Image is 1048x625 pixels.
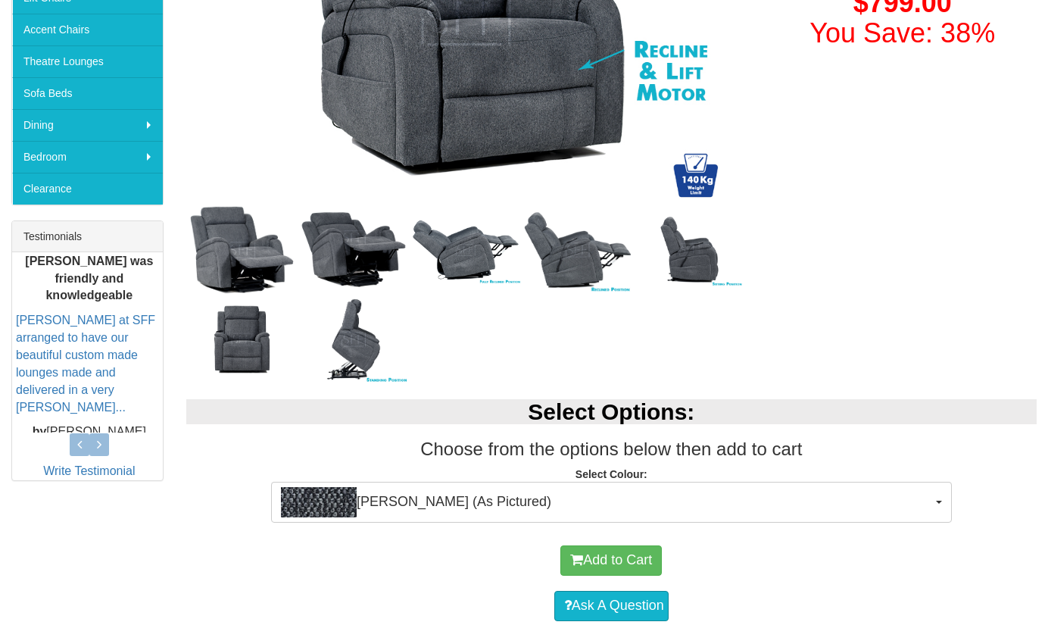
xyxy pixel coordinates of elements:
[16,424,163,442] p: [PERSON_NAME]
[281,487,932,517] span: [PERSON_NAME] (As Pictured)
[17,237,162,302] b: We love the lounges, and [PERSON_NAME] was friendly and knowledgeable
[12,45,163,77] a: Theatre Lounges
[809,17,995,48] font: You Save: 38%
[186,439,1037,459] h3: Choose from the options below then add to cart
[12,14,163,45] a: Accent Chairs
[33,426,47,439] b: by
[12,77,163,109] a: Sofa Beds
[575,468,647,480] strong: Select Colour:
[12,221,163,252] div: Testimonials
[271,482,952,523] button: Ollie Charcoal (As Pictured)[PERSON_NAME] (As Pictured)
[560,545,662,576] button: Add to Cart
[16,314,155,414] a: [PERSON_NAME] at SFF arranged to have our beautiful custom made lounges made and delivered in a v...
[528,399,694,424] b: Select Options:
[554,591,669,621] a: Ask A Question
[281,487,357,517] img: Ollie Charcoal (As Pictured)
[43,464,135,477] a: Write Testimonial
[12,109,163,141] a: Dining
[12,141,163,173] a: Bedroom
[12,173,163,205] a: Clearance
